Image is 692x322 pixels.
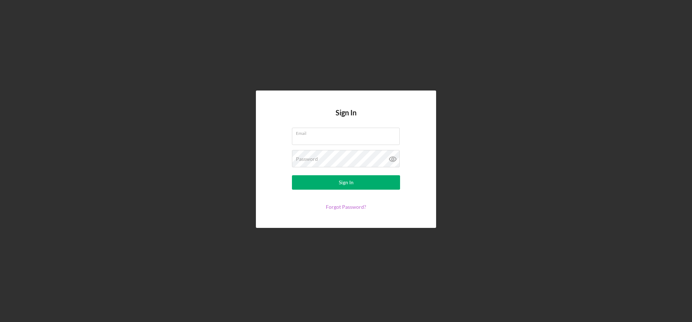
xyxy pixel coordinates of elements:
label: Password [296,156,318,162]
button: Sign In [292,175,400,190]
h4: Sign In [336,109,356,128]
label: Email [296,128,400,136]
a: Forgot Password? [326,204,366,210]
div: Sign In [339,175,354,190]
